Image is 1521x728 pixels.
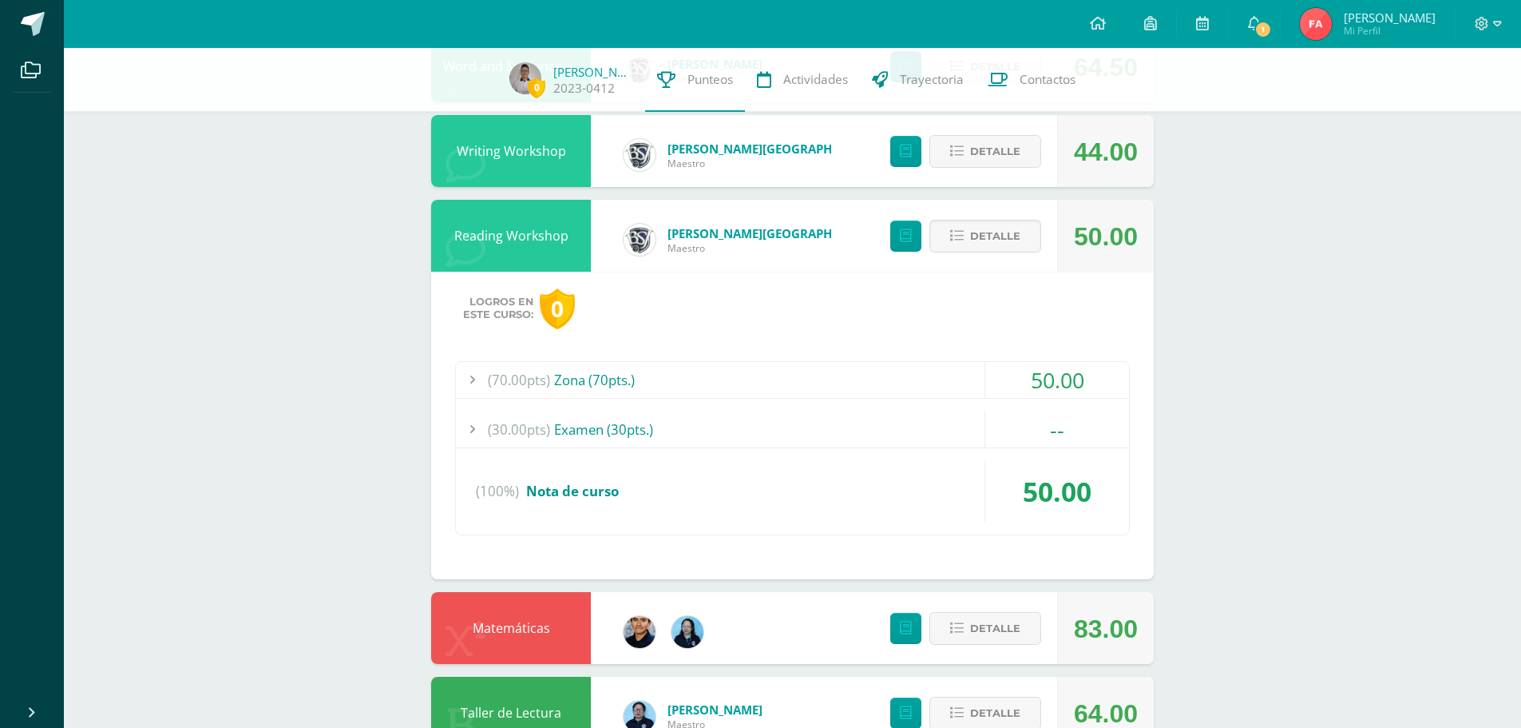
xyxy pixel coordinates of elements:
span: Actividades [783,71,848,88]
span: Trayectoria [900,71,964,88]
a: Contactos [976,48,1087,112]
img: 118ee4e8e89fd28cfd44e91cd8d7a532.png [624,616,656,648]
span: Nota de curso [526,482,619,500]
div: 50.00 [1074,201,1138,273]
div: Matemáticas [431,592,591,664]
span: 1 [1254,21,1272,38]
span: (30.00pts) [488,412,550,448]
a: Actividades [745,48,860,112]
span: Contactos [1020,71,1075,88]
div: 0 [540,288,575,329]
span: Mi Perfil [1344,24,1436,38]
span: Detalle [970,614,1020,643]
span: Maestro [667,241,859,255]
div: -- [985,412,1129,448]
span: (70.00pts) [488,362,550,398]
img: ed95eabce992783372cd1b1830771598.png [671,616,703,648]
span: Detalle [970,221,1020,251]
a: [PERSON_NAME] [667,702,762,718]
img: 16c3d0cd5e8cae4aecb86a0a5c6f5782.png [624,224,656,256]
a: Punteos [645,48,745,112]
div: 83.00 [1074,593,1138,665]
div: 44.00 [1074,116,1138,188]
img: 51a3f6bdb60fb4fa8c9bbb4959b1e63c.png [1300,8,1332,40]
span: Punteos [687,71,733,88]
img: 61bb738f5033f394797efd7be5446439.png [509,62,541,94]
button: Detalle [929,135,1041,168]
span: 0 [528,78,545,97]
a: [PERSON_NAME][GEOGRAPHIC_DATA] [667,225,859,241]
div: 50.00 [985,461,1129,522]
a: 2023-0412 [553,80,615,97]
img: 16c3d0cd5e8cae4aecb86a0a5c6f5782.png [624,139,656,171]
div: Examen (30pts.) [456,412,1129,448]
button: Detalle [929,612,1041,645]
div: 50.00 [985,362,1129,398]
div: Reading Workshop [431,200,591,272]
a: Trayectoria [860,48,976,112]
span: Logros en este curso: [463,296,533,321]
span: Maestro [667,157,859,170]
a: [PERSON_NAME][GEOGRAPHIC_DATA] [667,141,859,157]
div: Writing Workshop [431,115,591,187]
button: Detalle [929,220,1041,253]
div: Zona (70pts.) [456,362,1129,398]
span: Detalle [970,698,1020,728]
a: [PERSON_NAME] [553,64,633,80]
span: Detalle [970,137,1020,166]
span: [PERSON_NAME] [1344,10,1436,26]
span: (100%) [476,461,519,522]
